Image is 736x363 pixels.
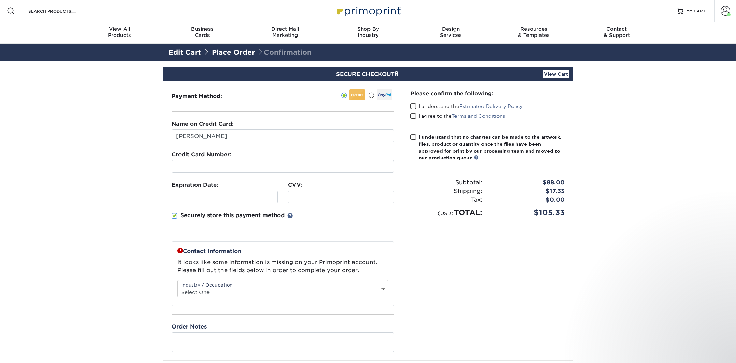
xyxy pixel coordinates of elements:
span: 1 [707,9,709,13]
h3: Payment Method: [172,93,239,99]
label: Order Notes [172,323,207,331]
img: Primoprint [334,3,402,18]
div: $88.00 [488,178,570,187]
span: Confirmation [257,48,312,56]
div: & Templates [492,26,575,38]
iframe: Intercom live chat [713,340,729,356]
input: First & Last Name [172,129,394,142]
div: Tax: [405,196,488,205]
a: Edit Cart [169,48,201,56]
a: Terms and Conditions [452,113,505,119]
a: View Cart [543,70,569,78]
div: $105.33 [488,207,570,218]
label: Expiration Date: [172,181,218,189]
a: View AllProducts [78,22,161,44]
div: & Support [575,26,658,38]
div: $0.00 [488,196,570,205]
label: CVV: [288,181,303,189]
a: Estimated Delivery Policy [459,103,523,109]
div: Services [409,26,492,38]
a: BusinessCards [161,22,244,44]
p: Contact Information [177,247,388,255]
div: TOTAL: [405,207,488,218]
a: Contact& Support [575,22,658,44]
a: Direct MailMarketing [244,22,327,44]
span: Resources [492,26,575,32]
iframe: Secure card number input frame [175,163,391,170]
div: Shipping: [405,187,488,196]
div: $17.33 [488,187,570,196]
label: Name on Credit Card: [172,120,234,128]
a: Shop ByIndustry [327,22,409,44]
div: Cards [161,26,244,38]
div: Marketing [244,26,327,38]
span: Contact [575,26,658,32]
span: View All [78,26,161,32]
label: Credit Card Number: [172,151,231,159]
small: (USD) [438,210,454,216]
span: MY CART [686,8,706,14]
div: Products [78,26,161,38]
div: Industry [327,26,409,38]
label: I understand the [410,103,523,110]
label: I agree to the [410,113,505,120]
span: SECURE CHECKOUT [336,71,400,78]
span: Shop By [327,26,409,32]
iframe: Secure expiration date input frame [175,194,275,200]
div: Subtotal: [405,178,488,187]
div: I understand that no changes can be made to the artwork, files, product or quantity once the file... [419,134,565,162]
span: Direct Mail [244,26,327,32]
iframe: Secure CVC input frame [291,194,391,200]
span: Design [409,26,492,32]
span: Business [161,26,244,32]
div: Please confirm the following: [410,89,565,97]
p: Securely store this payment method [180,211,285,220]
input: SEARCH PRODUCTS..... [28,7,94,15]
a: Place Order [212,48,255,56]
p: It looks like some information is missing on your Primoprint account. Please fill out the fields ... [177,258,388,275]
a: DesignServices [409,22,492,44]
a: Resources& Templates [492,22,575,44]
